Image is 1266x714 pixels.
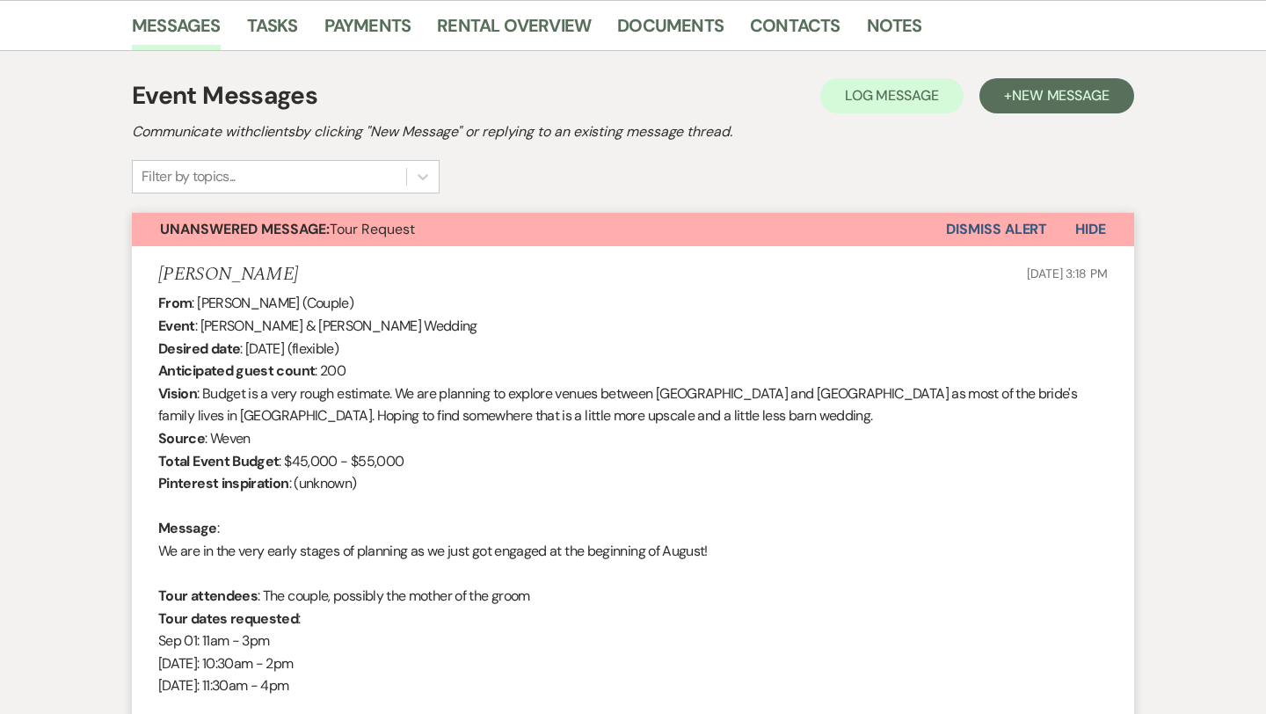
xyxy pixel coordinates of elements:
b: Tour dates requested [158,609,298,628]
b: From [158,294,192,312]
a: Tasks [247,11,298,50]
span: Log Message [845,86,939,105]
a: Messages [132,11,221,50]
b: Tour attendees [158,586,258,605]
b: Total Event Budget [158,452,279,470]
a: Payments [324,11,411,50]
div: : [PERSON_NAME] (Couple) : [PERSON_NAME] & [PERSON_NAME] Wedding : [DATE] (flexible) : 200 : Budg... [158,292,1108,697]
div: Filter by topics... [142,166,236,187]
a: Contacts [750,11,840,50]
b: Pinterest inspiration [158,474,289,492]
span: New Message [1012,86,1110,105]
b: Desired date [158,339,240,358]
h1: Event Messages [132,77,317,114]
a: Rental Overview [437,11,591,50]
span: [DATE] 3:18 PM [1027,266,1108,281]
button: +New Message [979,78,1134,113]
button: Hide [1047,213,1134,246]
b: Vision [158,384,197,403]
strong: Unanswered Message: [160,220,330,238]
span: Tour Request [160,220,415,238]
b: Anticipated guest count [158,361,315,380]
span: Hide [1075,220,1106,238]
button: Unanswered Message:Tour Request [132,213,946,246]
button: Dismiss Alert [946,213,1047,246]
a: Notes [867,11,922,50]
a: Documents [617,11,724,50]
b: Event [158,317,195,335]
b: Source [158,429,205,448]
h5: [PERSON_NAME] [158,264,298,286]
b: Message [158,519,217,537]
h2: Communicate with clients by clicking "New Message" or replying to an existing message thread. [132,121,1134,142]
button: Log Message [820,78,964,113]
